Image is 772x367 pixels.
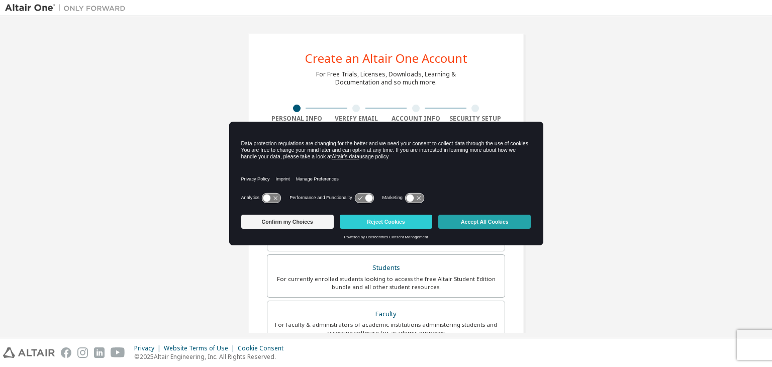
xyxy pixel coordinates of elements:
[134,344,164,352] div: Privacy
[267,115,327,123] div: Personal Info
[327,115,387,123] div: Verify Email
[134,352,289,361] p: © 2025 Altair Engineering, Inc. All Rights Reserved.
[273,275,499,291] div: For currently enrolled students looking to access the free Altair Student Edition bundle and all ...
[94,347,105,358] img: linkedin.svg
[61,347,71,358] img: facebook.svg
[273,307,499,321] div: Faculty
[316,70,456,86] div: For Free Trials, Licenses, Downloads, Learning & Documentation and so much more.
[3,347,55,358] img: altair_logo.svg
[273,321,499,337] div: For faculty & administrators of academic institutions administering students and accessing softwa...
[5,3,131,13] img: Altair One
[273,261,499,275] div: Students
[305,52,467,64] div: Create an Altair One Account
[111,347,125,358] img: youtube.svg
[164,344,238,352] div: Website Terms of Use
[238,344,289,352] div: Cookie Consent
[77,347,88,358] img: instagram.svg
[446,115,506,123] div: Security Setup
[386,115,446,123] div: Account Info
